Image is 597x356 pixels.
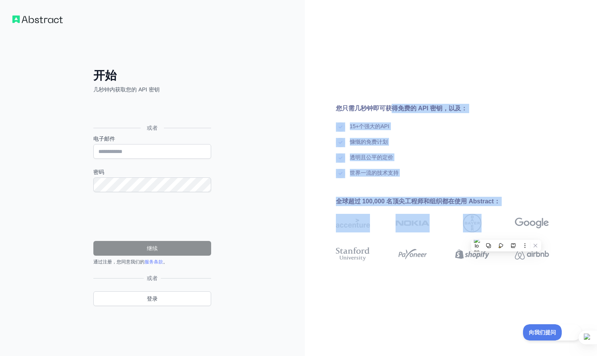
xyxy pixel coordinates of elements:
[147,245,158,251] font: 继续
[147,275,158,281] font: 或者
[147,296,158,302] font: 登录
[145,259,163,265] a: 服务条款
[350,139,388,145] font: 慷慨的免费计划
[163,259,168,265] font: 。
[89,102,213,119] iframe: “使用Google账号登录”按钮
[350,154,393,160] font: 透明且公平的定价
[12,15,63,23] img: 工作流程
[93,241,211,256] button: 继续
[396,214,430,232] img: 诺基亚
[93,136,115,142] font: 电子邮件
[147,125,158,131] font: 或者
[93,86,159,93] font: 几秒钟内获取您的 API 密钥
[93,259,145,265] font: 通过注册，您同意我们的
[336,169,345,178] img: 复选标记
[350,170,399,176] font: 世界一流的技术支持
[93,291,211,306] a: 登录
[93,69,117,82] font: 开始
[336,153,345,163] img: 复选标记
[336,122,345,132] img: 复选标记
[396,246,430,263] img: 派安盈
[336,246,370,263] img: 斯坦福大学
[336,105,468,112] font: 您只需几秒钟即可获得免费的 API 密钥，以及：
[336,138,345,147] img: 复选标记
[455,246,489,263] img: Shopify
[336,214,370,232] img: 埃森哲
[93,169,104,175] font: 密码
[515,214,549,232] img: 谷歌
[336,198,500,205] font: 全球超过 100,000 名顶尖工程师和组织都在使用 Abstract：
[93,201,211,232] iframe: 验证码
[463,214,482,232] img: 拜耳
[350,123,389,129] font: 15+个强大的API
[523,324,582,341] iframe: 切换客户支持
[515,246,549,263] img: 爱彼迎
